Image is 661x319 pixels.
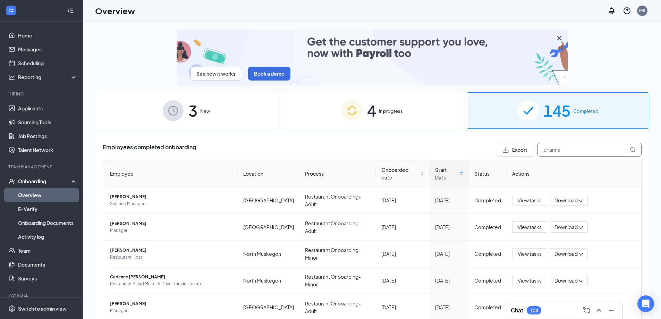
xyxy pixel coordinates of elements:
[435,166,458,181] span: Start Date
[18,305,67,312] div: Switch to admin view
[18,101,77,115] a: Applicants
[435,303,463,311] div: [DATE]
[381,223,424,231] div: [DATE]
[435,250,463,258] div: [DATE]
[8,292,76,298] div: Payroll
[299,214,376,241] td: Restaurant Onboarding-Adult
[554,224,578,231] span: Download
[474,303,501,311] div: Completed
[623,7,631,15] svg: QuestionInfo
[238,214,299,241] td: [GEOGRAPHIC_DATA]
[474,250,501,258] div: Completed
[18,230,77,244] a: Activity log
[110,193,232,200] span: [PERSON_NAME]
[512,248,547,259] button: View tasks
[238,187,299,214] td: [GEOGRAPHIC_DATA]
[18,74,78,81] div: Reporting
[381,277,424,284] div: [DATE]
[8,305,15,312] svg: Settings
[582,306,591,314] svg: ComposeMessage
[110,254,232,261] span: Restaurant Host
[543,99,570,123] span: 145
[18,129,77,143] a: Job Postings
[177,30,568,85] img: payroll-small.gif
[512,275,547,286] button: View tasks
[238,241,299,267] td: North Muskegon
[110,280,232,287] span: Restaurant Salad Maker & Drive-Thru Associate
[607,306,616,314] svg: Minimize
[190,67,241,81] button: See how it works
[554,197,578,204] span: Download
[299,241,376,267] td: Restaurant Onboarding-Minor
[381,250,424,258] div: [DATE]
[110,274,232,280] span: Cadence [PERSON_NAME]
[474,223,501,231] div: Completed
[554,250,578,258] span: Download
[188,99,197,123] span: 3
[606,305,617,316] button: Minimize
[379,108,403,115] span: In progress
[110,220,232,227] span: [PERSON_NAME]
[299,187,376,214] td: Restaurant Onboarding-Adult
[18,42,77,56] a: Messages
[518,196,542,204] span: View tasks
[608,7,616,15] svg: Notifications
[578,199,583,203] span: down
[578,279,583,284] span: down
[518,250,542,258] span: View tasks
[200,108,210,115] span: New
[8,7,15,14] svg: WorkstreamLogo
[435,277,463,284] div: [DATE]
[573,108,599,115] span: Completed
[238,160,299,187] th: Location
[474,277,501,284] div: Completed
[18,202,77,216] a: E-Verify
[512,195,547,206] button: View tasks
[511,307,523,314] h3: Chat
[18,115,77,129] a: Sourcing Tools
[376,160,430,187] th: Onboarded date
[248,67,290,81] button: Book a demo
[435,196,463,204] div: [DATE]
[8,91,76,97] div: Hiring
[299,160,376,187] th: Process
[110,300,232,307] span: [PERSON_NAME]
[474,196,501,204] div: Completed
[103,143,196,157] span: Employees completed onboarding
[67,7,74,14] svg: Collapse
[8,164,76,170] div: Team Management
[18,244,77,258] a: Team
[512,147,527,152] span: Export
[381,196,424,204] div: [DATE]
[578,225,583,230] span: down
[554,277,578,284] span: Download
[110,247,232,254] span: [PERSON_NAME]
[18,188,77,202] a: Overview
[581,305,592,316] button: ComposeMessage
[110,227,232,234] span: Manager
[18,271,77,285] a: Surveys
[110,307,232,314] span: Manager
[18,258,77,271] a: Documents
[18,143,77,157] a: Talent Network
[381,166,419,181] span: Onboarded date
[469,160,507,187] th: Status
[530,308,538,313] div: 104
[103,160,238,187] th: Employee
[95,5,135,17] h1: Overview
[595,306,603,314] svg: ChevronUp
[18,56,77,70] a: Scheduling
[435,223,463,231] div: [DATE]
[367,99,376,123] span: 4
[512,221,547,233] button: View tasks
[639,8,645,14] div: MS
[518,223,542,231] span: View tasks
[238,267,299,294] td: North Muskegon
[110,200,232,207] span: Salaried Managers
[299,267,376,294] td: Restaurant Onboarding-Minor
[555,34,563,42] svg: Cross
[18,216,77,230] a: Onboarding Documents
[8,74,15,81] svg: Analysis
[578,252,583,257] span: down
[18,178,71,185] div: Onboarding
